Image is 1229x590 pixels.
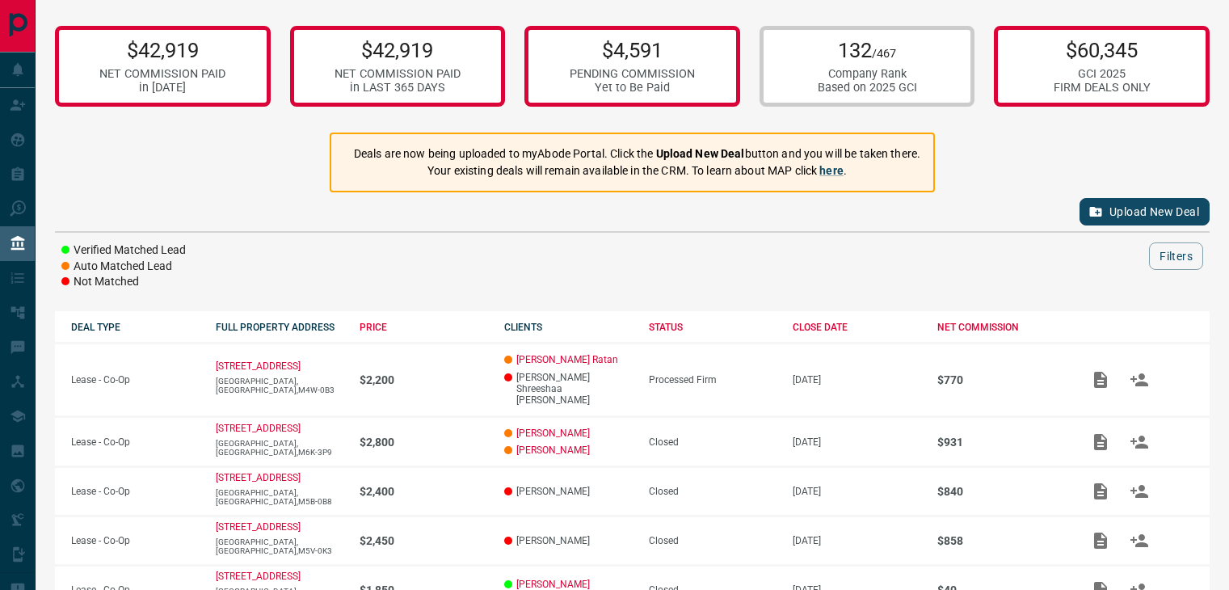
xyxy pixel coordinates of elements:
[1081,535,1120,546] span: Add / View Documents
[71,374,200,386] p: Lease - Co-Op
[1081,373,1120,385] span: Add / View Documents
[649,486,777,497] div: Closed
[937,485,1066,498] p: $840
[793,486,921,497] p: [DATE]
[335,81,461,95] div: in LAST 365 DAYS
[818,67,917,81] div: Company Rank
[570,67,695,81] div: PENDING COMMISSION
[354,145,920,162] p: Deals are now being uploaded to myAbode Portal. Click the button and you will be taken there.
[216,537,344,555] p: [GEOGRAPHIC_DATA],[GEOGRAPHIC_DATA],M5V-0K3
[61,259,186,275] li: Auto Matched Lead
[793,535,921,546] p: [DATE]
[71,322,200,333] div: DEAL TYPE
[335,67,461,81] div: NET COMMISSION PAID
[872,47,896,61] span: /467
[61,274,186,290] li: Not Matched
[360,373,488,386] p: $2,200
[649,374,777,386] div: Processed Firm
[570,81,695,95] div: Yet to Be Paid
[99,67,225,81] div: NET COMMISSION PAID
[649,436,777,448] div: Closed
[818,81,917,95] div: Based on 2025 GCI
[649,535,777,546] div: Closed
[818,38,917,62] p: 132
[1149,242,1203,270] button: Filters
[216,472,301,483] a: [STREET_ADDRESS]
[71,486,200,497] p: Lease - Co-Op
[360,534,488,547] p: $2,450
[504,322,633,333] div: CLIENTS
[516,445,590,456] a: [PERSON_NAME]
[216,488,344,506] p: [GEOGRAPHIC_DATA],[GEOGRAPHIC_DATA],M5B-0B8
[71,436,200,448] p: Lease - Co-Op
[216,423,301,434] a: [STREET_ADDRESS]
[937,373,1066,386] p: $770
[504,372,633,406] p: [PERSON_NAME] Shreeshaa [PERSON_NAME]
[1120,486,1159,497] span: Match Clients
[360,322,488,333] div: PRICE
[1081,486,1120,497] span: Add / View Documents
[649,322,777,333] div: STATUS
[1120,373,1159,385] span: Match Clients
[937,322,1066,333] div: NET COMMISSION
[354,162,920,179] p: Your existing deals will remain available in the CRM. To learn about MAP click .
[516,428,590,439] a: [PERSON_NAME]
[335,38,461,62] p: $42,919
[1054,81,1151,95] div: FIRM DEALS ONLY
[1120,535,1159,546] span: Match Clients
[1054,67,1151,81] div: GCI 2025
[216,571,301,582] a: [STREET_ADDRESS]
[570,38,695,62] p: $4,591
[216,360,301,372] a: [STREET_ADDRESS]
[937,534,1066,547] p: $858
[71,535,200,546] p: Lease - Co-Op
[216,322,344,333] div: FULL PROPERTY ADDRESS
[1080,198,1210,225] button: Upload New Deal
[99,81,225,95] div: in [DATE]
[504,535,633,546] p: [PERSON_NAME]
[216,521,301,533] a: [STREET_ADDRESS]
[1081,436,1120,447] span: Add / View Documents
[61,242,186,259] li: Verified Matched Lead
[937,436,1066,449] p: $931
[360,436,488,449] p: $2,800
[360,485,488,498] p: $2,400
[793,436,921,448] p: [DATE]
[793,322,921,333] div: CLOSE DATE
[1120,436,1159,447] span: Match Clients
[504,486,633,497] p: [PERSON_NAME]
[99,38,225,62] p: $42,919
[656,147,745,160] strong: Upload New Deal
[819,164,844,177] a: here
[793,374,921,386] p: [DATE]
[516,354,618,365] a: [PERSON_NAME] Ratan
[1054,38,1151,62] p: $60,345
[216,377,344,394] p: [GEOGRAPHIC_DATA],[GEOGRAPHIC_DATA],M4W-0B3
[216,439,344,457] p: [GEOGRAPHIC_DATA],[GEOGRAPHIC_DATA],M6K-3P9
